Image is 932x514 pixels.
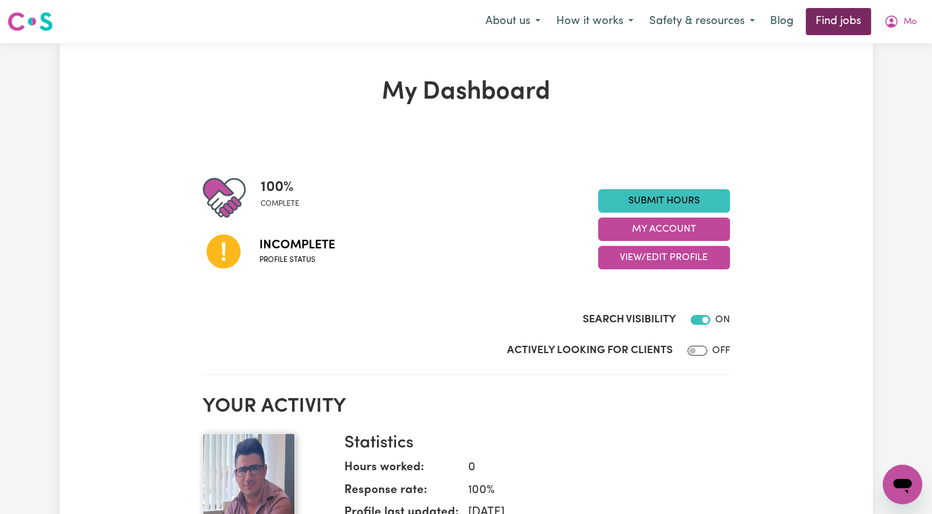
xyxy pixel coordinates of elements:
div: Profile completeness: 100% [261,176,309,219]
span: Incomplete [259,236,335,255]
button: My Account [876,9,925,35]
h1: My Dashboard [203,78,730,107]
span: complete [261,198,299,210]
a: Blog [763,8,801,35]
dt: Response rate: [344,482,458,505]
button: My Account [598,218,730,241]
dd: 0 [458,459,720,477]
h2: Your activity [203,395,730,418]
button: Safety & resources [641,9,763,35]
button: About us [477,9,548,35]
img: Careseekers logo [7,10,53,33]
label: Actively Looking for Clients [507,343,673,359]
a: Find jobs [806,8,871,35]
label: Search Visibility [583,312,676,328]
span: Profile status [259,255,335,266]
a: Submit Hours [598,189,730,213]
span: Mo [904,15,917,29]
span: ON [715,315,730,325]
dt: Hours worked: [344,459,458,482]
span: 100 % [261,176,299,198]
iframe: Button to launch messaging window, conversation in progress [883,465,922,504]
a: Careseekers logo [7,7,53,36]
span: OFF [712,346,730,356]
button: How it works [548,9,641,35]
button: View/Edit Profile [598,246,730,269]
h3: Statistics [344,433,720,454]
dd: 100 % [458,482,720,500]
